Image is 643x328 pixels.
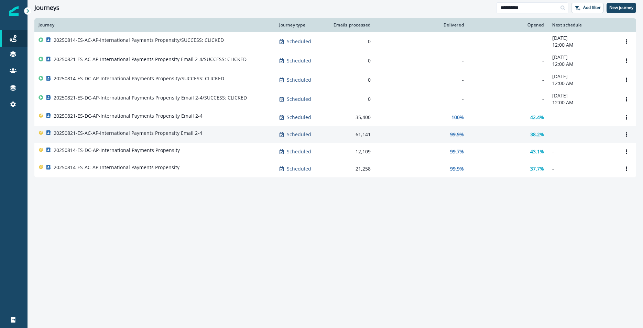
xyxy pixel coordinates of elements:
[552,80,613,87] p: 12:00 AM
[331,165,371,172] div: 21,258
[34,109,636,126] a: 20250821-ES-DC-AP-International Payments Propensity Email 2-4Scheduled35,400100%42.4%-Options
[607,3,636,13] button: New journey
[530,131,544,138] p: 38.2%
[379,77,464,83] div: -
[552,61,613,68] p: 12:00 AM
[450,148,464,155] p: 99.7%
[552,22,613,28] div: Next schedule
[331,22,371,28] div: Emails processed
[472,96,544,103] div: -
[379,57,464,64] div: -
[583,5,601,10] p: Add filter
[54,56,247,63] p: 20250821-ES-AC-AP-International Payments Propensity Email 2-4/SUCCESS: CLICKED
[34,160,636,177] a: 20250814-ES-AC-AP-International Payments PropensityScheduled21,25899.9%37.7%-Options
[530,148,544,155] p: 43.1%
[552,35,613,42] p: [DATE]
[552,148,613,155] p: -
[287,57,311,64] p: Scheduled
[472,22,544,28] div: Opened
[34,32,636,51] a: 20250814-ES-AC-AP-International Payments Propensity/SUCCESS: CLICKEDScheduled0--[DATE]12:00 AMOpt...
[552,165,613,172] p: -
[451,114,464,121] p: 100%
[54,94,247,101] p: 20250821-ES-DC-AP-International Payments Propensity Email 2-4/SUCCESS: CLICKED
[9,6,19,16] img: Inflection
[530,114,544,121] p: 42.4%
[379,38,464,45] div: -
[331,148,371,155] div: 12,109
[621,112,632,122] button: Options
[331,38,371,45] div: 0
[34,126,636,143] a: 20250821-ES-AC-AP-International Payments Propensity Email 2-4Scheduled61,14199.9%38.2%-Options
[34,90,636,109] a: 20250821-ES-DC-AP-International Payments Propensity Email 2-4/SUCCESS: CLICKEDScheduled0--[DATE]1...
[34,143,636,160] a: 20250814-ES-DC-AP-International Payments PropensityScheduled12,10999.7%43.1%-Options
[279,22,323,28] div: Journey type
[472,57,544,64] div: -
[472,38,544,45] div: -
[472,77,544,83] div: -
[54,130,202,137] p: 20250821-ES-AC-AP-International Payments Propensity Email 2-4
[379,96,464,103] div: -
[621,56,632,66] button: Options
[287,114,311,121] p: Scheduled
[530,165,544,172] p: 37.7%
[54,147,180,154] p: 20250814-ES-DC-AP-International Payments Propensity
[621,147,632,157] button: Options
[34,51,636,70] a: 20250821-ES-AC-AP-International Payments Propensity Email 2-4/SUCCESS: CLICKEDScheduled0--[DATE]1...
[331,96,371,103] div: 0
[621,75,632,85] button: Options
[552,114,613,121] p: -
[287,131,311,138] p: Scheduled
[287,77,311,83] p: Scheduled
[450,165,464,172] p: 99.9%
[331,77,371,83] div: 0
[287,165,311,172] p: Scheduled
[39,22,271,28] div: Journey
[54,37,224,44] p: 20250814-ES-AC-AP-International Payments Propensity/SUCCESS: CLICKED
[621,36,632,47] button: Options
[34,4,59,12] h1: Journeys
[450,131,464,138] p: 99.9%
[609,5,633,10] p: New journey
[54,113,203,119] p: 20250821-ES-DC-AP-International Payments Propensity Email 2-4
[54,164,179,171] p: 20250814-ES-AC-AP-International Payments Propensity
[552,131,613,138] p: -
[552,73,613,80] p: [DATE]
[331,131,371,138] div: 61,141
[621,129,632,140] button: Options
[552,42,613,48] p: 12:00 AM
[552,54,613,61] p: [DATE]
[621,164,632,174] button: Options
[571,3,604,13] button: Add filter
[287,96,311,103] p: Scheduled
[54,75,224,82] p: 20250814-ES-DC-AP-International Payments Propensity/SUCCESS: CLICKED
[621,94,632,104] button: Options
[379,22,464,28] div: Delivered
[331,114,371,121] div: 35,400
[331,57,371,64] div: 0
[34,70,636,90] a: 20250814-ES-DC-AP-International Payments Propensity/SUCCESS: CLICKEDScheduled0--[DATE]12:00 AMOpt...
[287,38,311,45] p: Scheduled
[287,148,311,155] p: Scheduled
[552,99,613,106] p: 12:00 AM
[552,92,613,99] p: [DATE]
